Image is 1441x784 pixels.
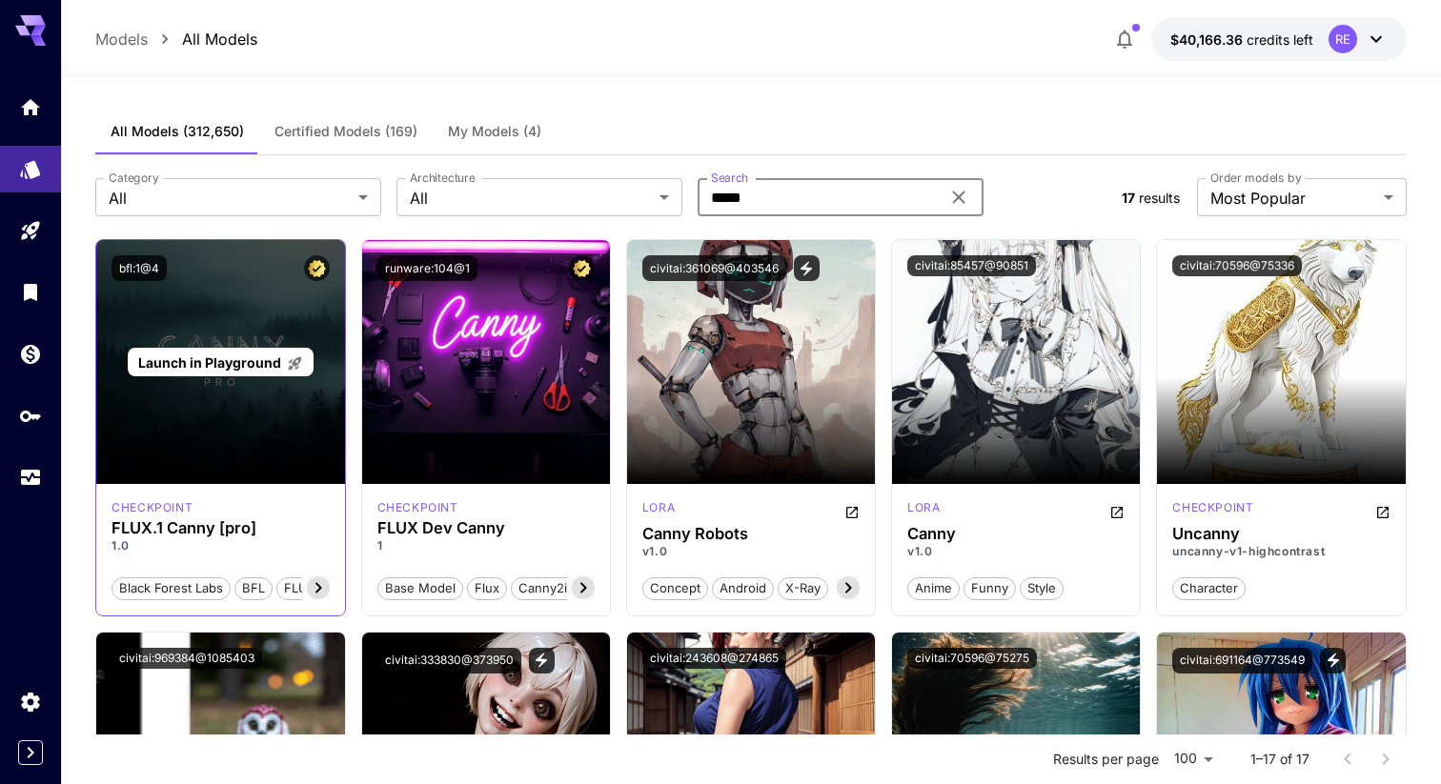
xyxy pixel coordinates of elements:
[512,579,592,598] span: canny2img
[642,255,786,281] button: civitai:361069@403546
[643,579,707,598] span: concept
[112,648,262,669] button: civitai:969384@1085403
[907,499,940,516] p: lora
[1167,745,1220,773] div: 100
[529,648,555,673] button: View trigger words
[128,348,314,377] a: Launch in Playground
[377,519,595,537] h3: FLUX Dev Canny
[778,575,828,600] button: x-ray
[642,499,675,522] div: Pony
[642,575,708,600] button: concept
[1375,499,1390,522] button: Open in CivitAI
[112,499,193,516] p: checkpoint
[377,575,463,600] button: Base model
[377,255,477,281] button: runware:104@1
[1247,31,1313,48] span: credits left
[1170,30,1313,50] div: $40,166.35997
[276,575,407,600] button: FLUX.1 Canny [pro]
[410,170,475,186] label: Architecture
[1151,17,1407,61] button: $40,166.35997RE
[569,255,595,281] button: Certified Model – Vetted for best performance and includes a commercial license.
[304,255,330,281] button: Certified Model – Vetted for best performance and includes a commercial license.
[907,543,1125,560] p: v1.0
[467,575,507,600] button: Flux
[377,499,458,516] div: FLUX.1 D
[511,575,593,600] button: canny2img
[642,648,786,669] button: civitai:243608@274865
[1021,579,1063,598] span: style
[109,187,351,210] span: All
[711,170,748,186] label: Search
[1170,31,1247,48] span: $40,166.36
[19,342,42,366] div: Wallet
[1329,25,1357,53] div: RE
[138,354,281,371] span: Launch in Playground
[1172,255,1302,276] button: civitai:70596@75336
[713,579,773,598] span: android
[19,404,42,428] div: API Keys
[109,170,159,186] label: Category
[964,579,1015,598] span: funny
[468,579,506,598] span: Flux
[712,575,774,600] button: android
[1172,499,1253,516] p: checkpoint
[1172,525,1390,543] h3: Uncanny
[779,579,827,598] span: x-ray
[1109,499,1125,522] button: Open in CivitAI
[1250,750,1309,769] p: 1–17 of 17
[274,123,417,140] span: Certified Models (169)
[1139,190,1180,206] span: results
[19,157,42,181] div: Models
[19,95,42,119] div: Home
[377,648,521,673] button: civitai:333830@373950
[377,537,595,554] p: 1
[1210,187,1376,210] span: Most Popular
[794,255,820,281] button: View trigger words
[448,123,541,140] span: My Models (4)
[112,255,167,281] button: bfl:1@4
[642,525,860,543] h3: Canny Robots
[1172,499,1253,522] div: SD 1.5
[907,575,960,600] button: anime
[964,575,1016,600] button: funny
[19,219,42,243] div: Playground
[19,280,42,304] div: Library
[1020,575,1064,600] button: style
[111,123,244,140] span: All Models (312,650)
[378,579,462,598] span: Base model
[112,537,329,554] p: 1.0
[1172,575,1246,600] button: character
[19,690,42,714] div: Settings
[277,579,406,598] span: FLUX.1 Canny [pro]
[235,579,272,598] span: BFL
[19,466,42,490] div: Usage
[112,519,329,537] h3: FLUX.1 Canny [pro]
[1053,750,1159,769] p: Results per page
[642,543,860,560] p: v1.0
[234,575,273,600] button: BFL
[908,579,959,598] span: anime
[112,499,193,516] div: fluxpro
[1172,648,1312,673] button: civitai:691164@773549
[95,28,257,50] nav: breadcrumb
[18,740,43,765] button: Expand sidebar
[907,648,1037,669] button: civitai:70596@75275
[844,499,860,522] button: Open in CivitAI
[1210,170,1301,186] label: Order models by
[642,499,675,516] p: lora
[907,525,1125,543] h3: Canny
[1320,648,1346,673] button: View trigger words
[377,499,458,516] p: checkpoint
[1172,543,1390,560] p: uncanny-v1-highcontrast
[182,28,257,50] a: All Models
[1173,579,1245,598] span: character
[95,28,148,50] a: Models
[112,575,231,600] button: Black Forest Labs
[410,187,652,210] span: All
